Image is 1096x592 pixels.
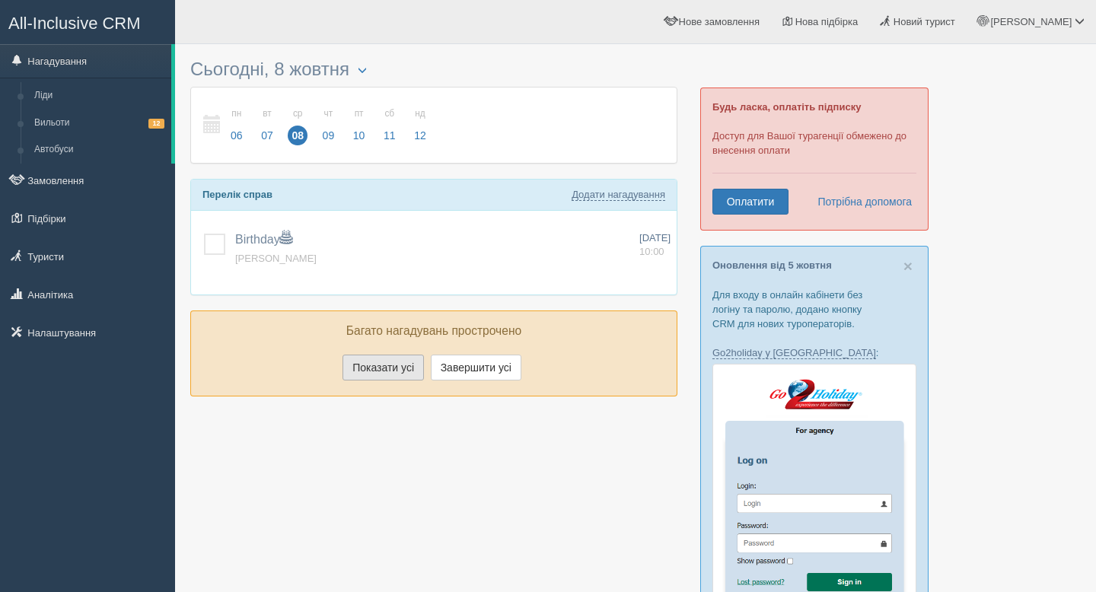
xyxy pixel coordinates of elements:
[227,107,247,120] small: пн
[8,14,141,33] span: All-Inclusive CRM
[235,233,292,246] a: Birthday
[712,347,876,359] a: Go2holiday у [GEOGRAPHIC_DATA]
[257,107,277,120] small: вт
[319,126,339,145] span: 09
[27,82,171,110] a: Ліди
[410,107,430,120] small: нд
[227,126,247,145] span: 06
[406,99,431,151] a: нд 12
[235,253,317,264] a: [PERSON_NAME]
[639,232,671,243] span: [DATE]
[700,88,929,231] div: Доступ для Вашої турагенції обмежено до внесення оплати
[253,99,282,151] a: вт 07
[712,189,789,215] a: Оплатити
[288,126,307,145] span: 08
[712,345,916,360] p: :
[27,110,171,137] a: Вильоти12
[679,16,760,27] span: Нове замовлення
[202,189,272,200] b: Перелік справ
[148,119,164,129] span: 12
[349,107,369,120] small: пт
[27,136,171,164] a: Автобуси
[990,16,1072,27] span: [PERSON_NAME]
[808,189,913,215] a: Потрібна допомога
[903,257,913,275] span: ×
[572,189,665,201] a: Додати нагадування
[190,59,677,79] h3: Сьогодні, 8 жовтня
[342,355,424,380] button: Показати усі
[712,101,861,113] b: Будь ласка, оплатіть підписку
[431,355,521,380] button: Завершити усі
[345,99,374,151] a: пт 10
[894,16,955,27] span: Новий турист
[795,16,859,27] span: Нова підбірка
[202,323,665,340] p: Багато нагадувань прострочено
[283,99,312,151] a: ср 08
[288,107,307,120] small: ср
[349,126,369,145] span: 10
[639,246,664,257] span: 10:00
[1,1,174,43] a: All-Inclusive CRM
[375,99,404,151] a: сб 11
[319,107,339,120] small: чт
[410,126,430,145] span: 12
[712,259,832,271] a: Оновлення від 5 жовтня
[222,99,251,151] a: пн 06
[639,231,671,259] a: [DATE] 10:00
[712,288,916,331] p: Для входу в онлайн кабінети без логіну та паролю, додано кнопку CRM для нових туроператорів.
[314,99,343,151] a: чт 09
[380,107,400,120] small: сб
[257,126,277,145] span: 07
[903,258,913,274] button: Close
[380,126,400,145] span: 11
